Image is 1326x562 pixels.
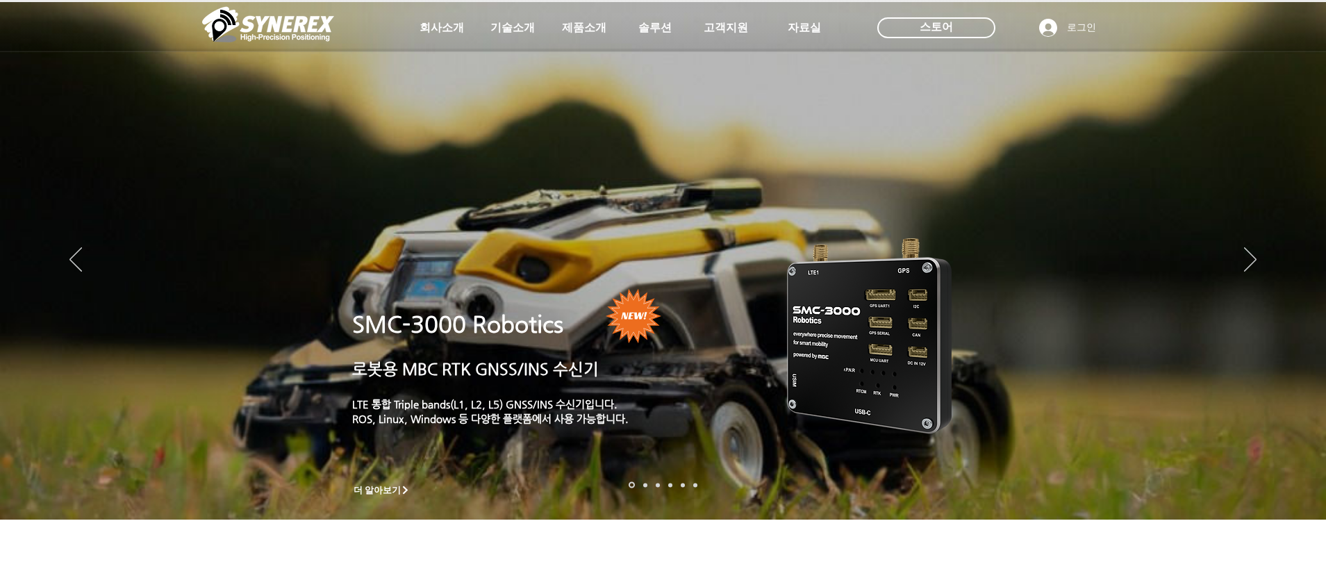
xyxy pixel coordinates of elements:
span: 기술소개 [490,21,535,35]
img: 씨너렉스_White_simbol_대지 1.png [202,3,334,45]
a: 로봇- SMC 2000 [629,482,635,488]
a: 드론 8 - SMC 2000 [643,483,647,487]
span: 고객지원 [704,21,748,35]
a: 기술소개 [478,14,547,42]
a: 고객지원 [691,14,761,42]
button: 로그인 [1029,15,1106,41]
button: 다음 [1244,247,1257,274]
button: 이전 [69,247,82,274]
a: ROS, Linux, Windows 등 다양한 플랫폼에서 사용 가능합니다. [352,413,629,424]
a: 로봇 [681,483,685,487]
a: 자료실 [770,14,839,42]
a: 회사소개 [407,14,476,42]
a: 측량 IoT [656,483,660,487]
span: 자료실 [788,21,821,35]
span: 로그인 [1062,21,1101,35]
a: 제품소개 [549,14,619,42]
span: 제품소개 [562,21,606,35]
img: KakaoTalk_20241224_155801212.png [768,217,972,450]
nav: 슬라이드 [624,482,702,488]
a: 로봇용 MBC RTK GNSS/INS 수신기 [352,360,599,378]
div: 스토어 [877,17,995,38]
a: 자율주행 [668,483,672,487]
span: 회사소개 [420,21,464,35]
a: LTE 통합 Triple bands(L1, L2, L5) GNSS/INS 수신기입니다. [352,398,618,410]
span: 더 알아보기 [354,484,401,497]
a: 솔루션 [620,14,690,42]
a: 정밀농업 [693,483,697,487]
a: SMC-3000 Robotics [352,311,563,338]
a: 더 알아보기 [347,481,417,499]
span: 스토어 [920,19,953,35]
span: 솔루션 [638,21,672,35]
